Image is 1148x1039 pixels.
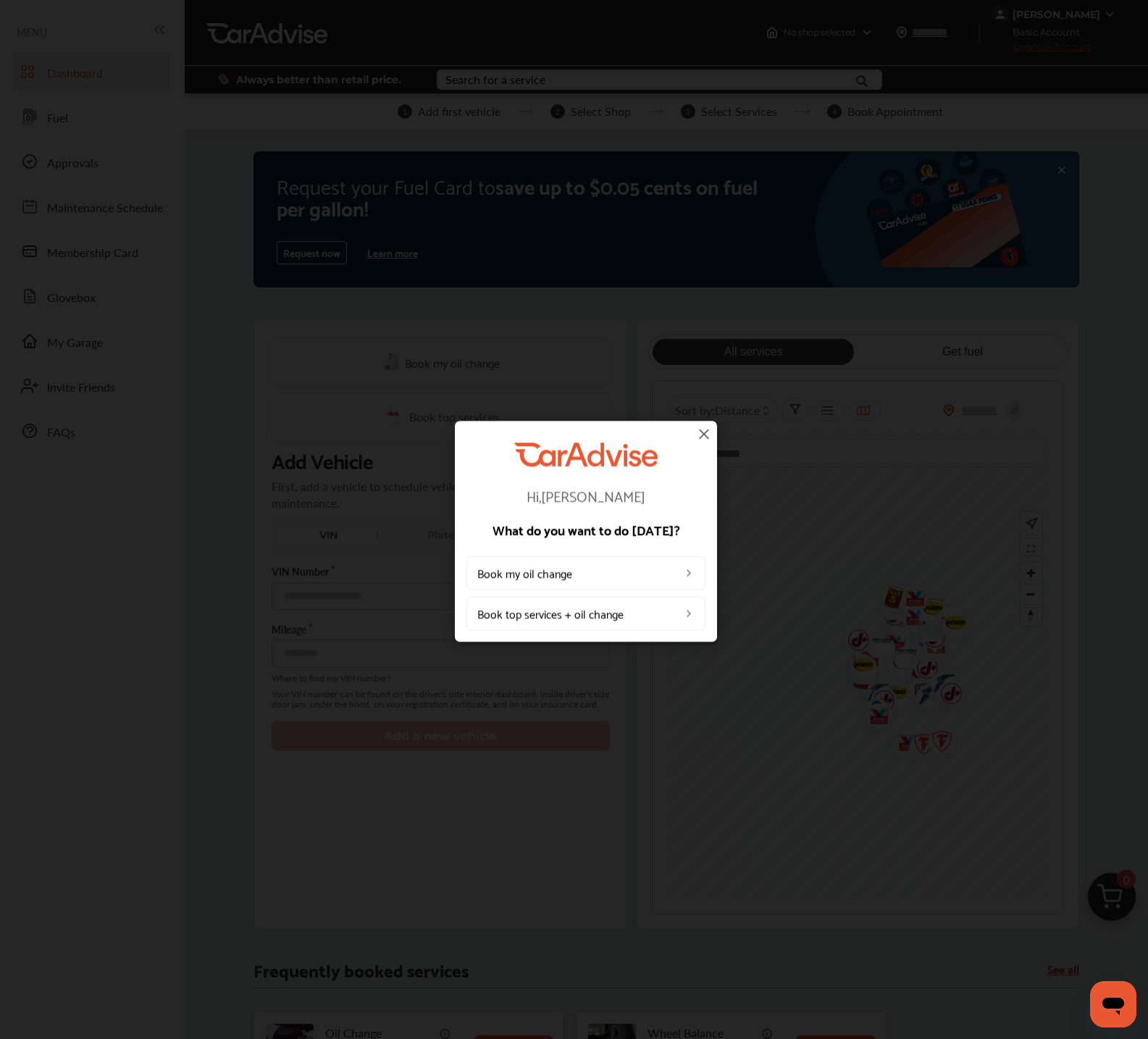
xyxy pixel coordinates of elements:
img: left_arrow_icon.0f472efe.svg [683,607,695,619]
img: left_arrow_icon.0f472efe.svg [683,567,695,579]
p: Hi, [PERSON_NAME] [466,488,705,502]
a: Book my oil change [466,556,705,589]
iframe: Button to launch messaging window [1090,981,1136,1027]
a: Book top services + oil change [466,597,705,630]
p: What do you want to do [DATE]? [466,523,705,536]
img: close-icon.a004319c.svg [695,425,713,442]
img: CarAdvise Logo [514,442,658,466]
